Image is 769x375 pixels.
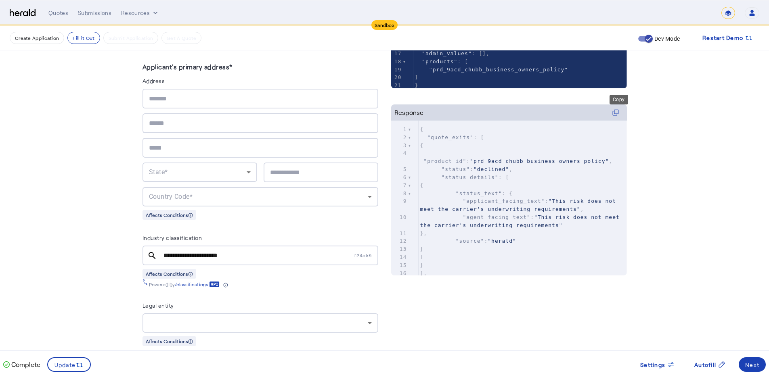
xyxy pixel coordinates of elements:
[10,32,64,44] button: Create Application
[463,214,530,220] span: "agent_facing_text"
[142,336,196,346] div: Affects Conditions
[142,210,196,220] div: Affects Conditions
[394,108,423,117] div: Response
[610,95,628,104] div: Copy
[391,142,408,150] div: 3
[429,67,568,73] span: "prd_9acd_chubb_business_owners_policy"
[474,166,509,172] span: "declined"
[142,77,165,84] label: Address
[694,360,716,369] span: Autofill
[391,197,408,205] div: 9
[391,50,403,58] div: 17
[470,158,609,164] span: "prd_9acd_chubb_business_owners_policy"
[391,81,403,90] div: 21
[391,104,627,259] herald-code-block: Response
[420,254,424,260] span: ]
[463,198,545,204] span: "applicant_facing_text"
[391,133,408,142] div: 2
[391,253,408,261] div: 14
[415,82,419,88] span: }
[640,360,665,369] span: Settings
[702,33,743,43] span: Restart Demo
[391,181,408,190] div: 7
[696,31,759,45] button: Restart Demo
[653,35,680,43] label: Dev Mode
[415,50,490,56] span: : [],
[47,357,91,372] button: Update
[391,58,403,66] div: 18
[420,174,509,180] span: : [
[391,165,408,173] div: 5
[456,190,502,196] span: "status_text"
[142,234,202,241] label: Industry classification
[371,20,398,30] div: Sandbox
[149,281,228,287] div: Powered by
[420,126,424,132] span: {
[420,270,427,276] span: ],
[688,357,732,372] button: Autofill
[48,9,68,17] div: Quotes
[391,73,403,81] div: 20
[420,214,623,228] span: "This risk does not meet the carrier's underwriting requirements"
[161,32,201,44] button: Get A Quote
[142,269,196,279] div: Affects Conditions
[420,238,516,244] span: :
[739,357,766,372] button: Next
[142,63,233,71] label: Applicant's primary address*
[415,58,469,65] span: : [
[10,360,40,369] p: Complete
[420,150,613,164] span: : ,
[745,360,759,369] div: Next
[415,74,419,80] span: ]
[488,238,516,244] span: "herald"
[420,198,620,212] span: : ,
[10,9,36,17] img: Herald Logo
[78,9,111,17] div: Submissions
[423,158,466,164] span: "product_id"
[420,190,513,196] span: : {
[391,237,408,245] div: 12
[420,142,424,148] span: {
[456,238,484,244] span: "source"
[121,9,159,17] button: Resources dropdown menu
[391,269,408,277] div: 16
[420,230,427,236] span: },
[391,190,408,198] div: 8
[391,261,408,269] div: 15
[391,173,408,181] div: 6
[391,149,408,157] div: 4
[422,58,457,65] span: "products"
[149,168,168,176] span: State*
[420,246,424,252] span: }
[391,66,403,74] div: 19
[422,50,472,56] span: "admin_values"
[354,252,378,259] span: f24ok5
[67,32,100,44] button: Fill it Out
[142,251,162,260] mat-icon: search
[391,213,408,221] div: 10
[441,166,470,172] span: "status"
[142,302,174,309] label: Legal entity
[634,357,681,372] button: Settings
[391,125,408,133] div: 1
[420,214,623,228] span: :
[420,262,424,268] span: }
[420,134,484,140] span: : [
[420,166,513,172] span: : ,
[103,32,158,44] button: Submit Application
[175,281,220,287] a: /classifications
[427,134,474,140] span: "quote_exits"
[54,360,76,369] span: Update
[420,182,424,188] span: {
[391,229,408,237] div: 11
[441,174,498,180] span: "status_details"
[149,193,193,200] span: Country Code*
[391,245,408,253] div: 13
